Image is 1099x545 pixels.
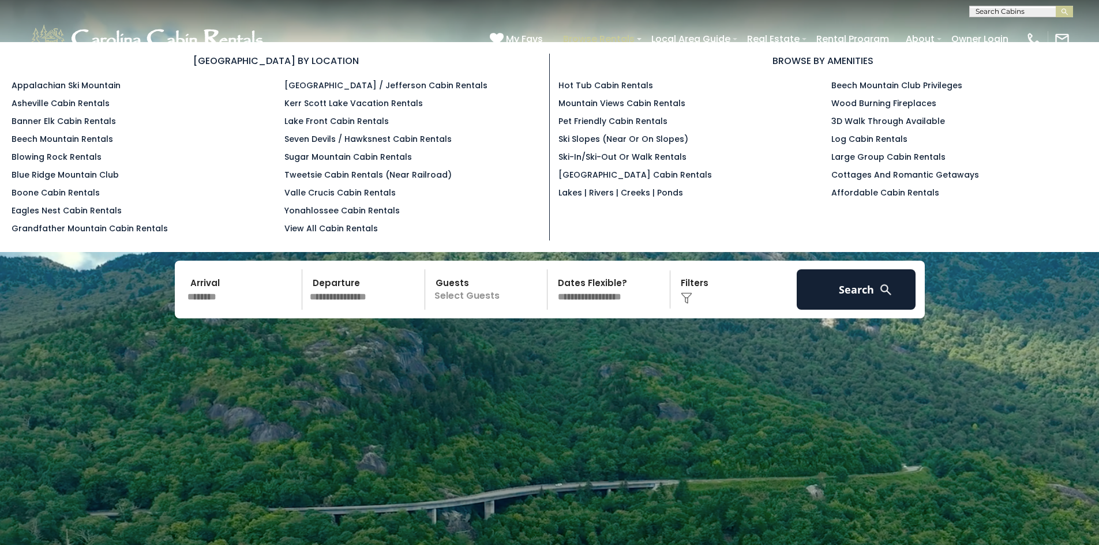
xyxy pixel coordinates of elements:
[831,80,962,91] a: Beech Mountain Club Privileges
[506,32,543,46] span: My Favs
[558,97,685,109] a: Mountain Views Cabin Rentals
[646,29,736,49] a: Local Area Guide
[558,115,667,127] a: Pet Friendly Cabin Rentals
[879,283,893,297] img: search-regular-white.png
[558,151,687,163] a: Ski-in/Ski-Out or Walk Rentals
[831,151,946,163] a: Large Group Cabin Rentals
[946,29,1014,49] a: Owner Login
[797,269,916,310] button: Search
[284,151,412,163] a: Sugar Mountain Cabin Rentals
[558,80,653,91] a: Hot Tub Cabin Rentals
[284,97,423,109] a: Kerr Scott Lake Vacation Rentals
[12,133,113,145] a: Beech Mountain Rentals
[9,218,1090,254] h1: Your Adventure Starts Here
[811,29,895,49] a: Rental Program
[557,29,640,49] a: Browse Rentals
[12,97,110,109] a: Asheville Cabin Rentals
[12,151,102,163] a: Blowing Rock Rentals
[12,169,119,181] a: Blue Ridge Mountain Club
[284,169,452,181] a: Tweetsie Cabin Rentals (Near Railroad)
[284,205,400,216] a: Yonahlossee Cabin Rentals
[900,29,940,49] a: About
[1054,31,1070,47] img: mail-regular-white.png
[741,29,805,49] a: Real Estate
[12,80,121,91] a: Appalachian Ski Mountain
[558,54,1088,68] h3: BROWSE BY AMENITIES
[831,97,936,109] a: Wood Burning Fireplaces
[429,269,547,310] p: Select Guests
[29,22,268,57] img: White-1-1-2.png
[1026,31,1042,47] img: phone-regular-white.png
[284,133,452,145] a: Seven Devils / Hawksnest Cabin Rentals
[831,115,945,127] a: 3D Walk Through Available
[558,187,683,198] a: Lakes | Rivers | Creeks | Ponds
[12,54,541,68] h3: [GEOGRAPHIC_DATA] BY LOCATION
[831,169,979,181] a: Cottages and Romantic Getaways
[490,32,546,47] a: My Favs
[284,80,487,91] a: [GEOGRAPHIC_DATA] / Jefferson Cabin Rentals
[284,223,378,234] a: View All Cabin Rentals
[831,187,939,198] a: Affordable Cabin Rentals
[12,187,100,198] a: Boone Cabin Rentals
[558,133,688,145] a: Ski Slopes (Near or On Slopes)
[558,169,712,181] a: [GEOGRAPHIC_DATA] Cabin Rentals
[12,115,116,127] a: Banner Elk Cabin Rentals
[284,115,389,127] a: Lake Front Cabin Rentals
[831,133,907,145] a: Log Cabin Rentals
[681,292,692,304] img: filter--v1.png
[12,223,168,234] a: Grandfather Mountain Cabin Rentals
[284,187,396,198] a: Valle Crucis Cabin Rentals
[12,205,122,216] a: Eagles Nest Cabin Rentals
